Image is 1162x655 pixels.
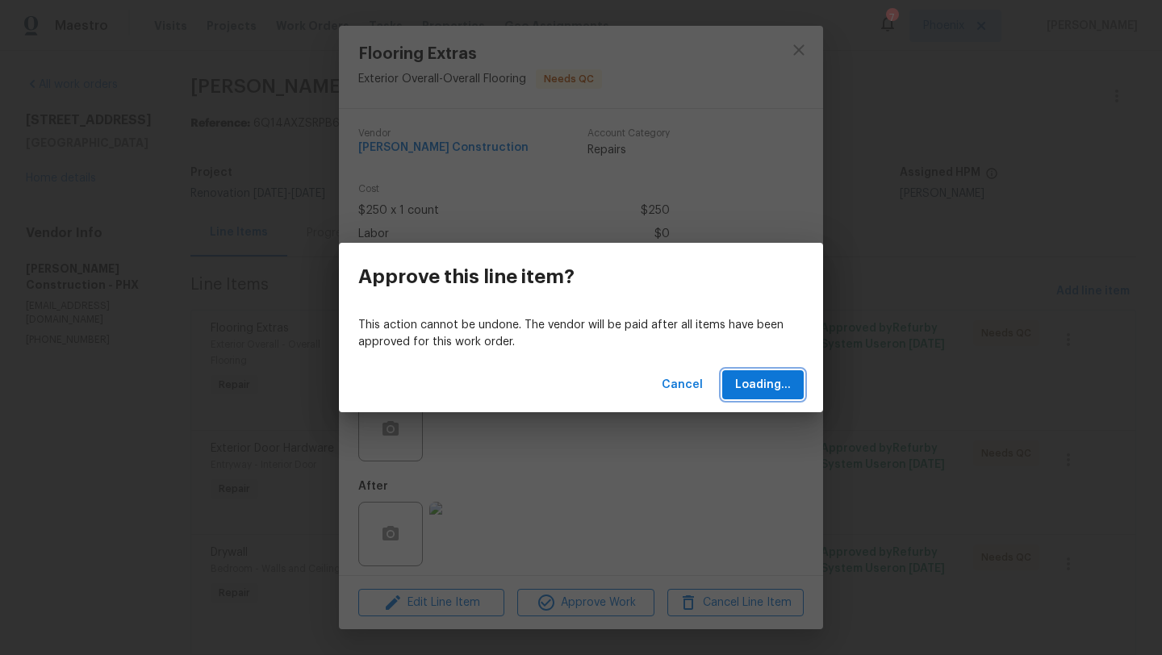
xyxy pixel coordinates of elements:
p: This action cannot be undone. The vendor will be paid after all items have been approved for this... [358,317,804,351]
span: Loading... [735,375,791,395]
span: Cancel [662,375,703,395]
button: Loading... [722,370,804,400]
button: Cancel [655,370,709,400]
h3: Approve this line item? [358,265,575,288]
